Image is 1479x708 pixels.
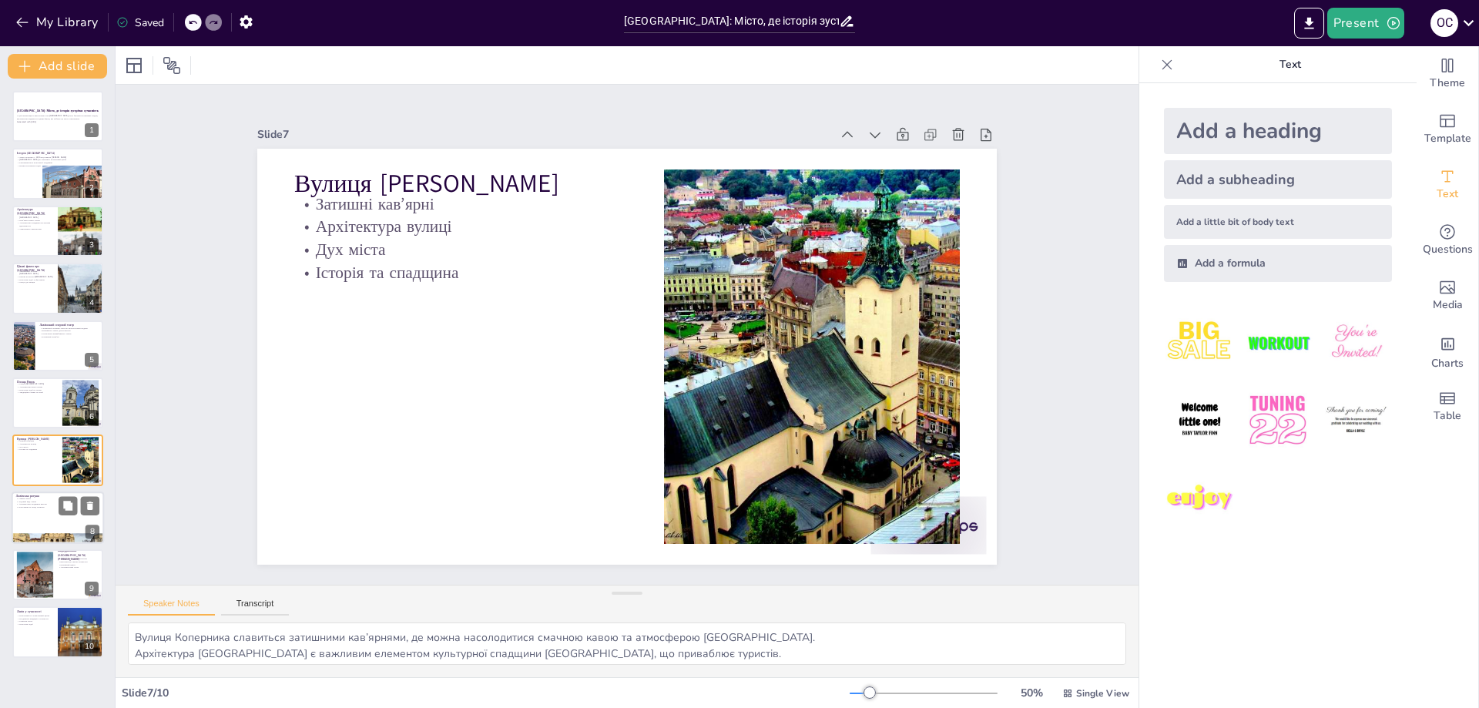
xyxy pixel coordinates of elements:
[17,614,53,617] p: Культурний та туристичний центр
[17,270,53,275] p: Трамвайний музей у [GEOGRAPHIC_DATA]
[17,161,99,164] p: Різноманітність культурної спадщини
[312,193,642,285] p: Історія та спадщина
[1294,8,1324,39] button: Export to PowerPoint
[1320,384,1392,456] img: 6.jpeg
[17,158,99,161] p: [GEOGRAPHIC_DATA] як торговий і культурний центр
[163,56,181,75] span: Position
[17,609,53,613] p: Львів у сучасності
[58,563,99,566] p: Релігійний центр
[322,148,652,240] p: Архітектура вулиці
[1164,463,1236,535] img: 7.jpeg
[305,55,869,188] div: Slide 7
[12,263,103,314] div: 4
[1320,307,1392,378] img: 3.jpeg
[12,606,103,657] div: 10
[16,500,99,503] p: Чудовий вид з вежі
[85,123,99,137] div: 1
[17,446,58,449] p: Дух міста
[58,549,99,562] p: Кафедральний [GEOGRAPHIC_DATA][PERSON_NAME]
[17,448,58,451] p: Історія та спадщина
[39,332,99,335] p: Туристична привабливість театру
[39,329,99,332] p: Важливість театру для культури
[86,525,99,539] div: 8
[17,109,99,113] strong: [GEOGRAPHIC_DATA]: Місто, де історія зустрічає сучасність
[1327,8,1404,39] button: Present
[17,115,99,120] p: У цій презентації я вам розкажу про [GEOGRAPHIC_DATA], його багатий історичний спадок, архітектур...
[221,599,290,616] button: Transcript
[17,391,58,394] p: Традиційні страви та музеї
[1242,307,1313,378] img: 2.jpeg
[17,383,58,386] p: Серце [GEOGRAPHIC_DATA]
[1417,379,1478,435] div: Add a table
[17,437,58,441] p: Вулиця [PERSON_NAME]
[17,207,53,216] p: Архітектура [GEOGRAPHIC_DATA]
[17,617,53,620] p: Поєднання традицій і сучасності
[330,100,662,203] p: Вулиця [PERSON_NAME]
[17,278,53,281] p: Культурні події та фестивалі
[58,561,99,564] p: Внесення до списку ЮНЕСКО
[12,91,103,142] div: 1
[12,10,105,35] button: My Library
[1242,384,1313,456] img: 5.jpeg
[17,227,53,230] p: Унікальність архітектури
[1417,268,1478,324] div: Add images, graphics, shapes or video
[1417,157,1478,213] div: Add text boxes
[17,440,58,443] p: Затишні кав’ярні
[17,622,53,626] p: Культурні події
[1417,102,1478,157] div: Add ready made slides
[17,222,53,227] p: Архітектурна спадщина як частина ідентичності
[17,443,58,446] p: Архітектура вулиці
[1423,241,1473,258] span: Questions
[85,468,99,482] div: 7
[17,385,58,388] p: Архітектурна краса площі
[1164,108,1392,154] div: Add a heading
[85,353,99,367] div: 5
[12,206,103,257] div: 3
[128,599,215,616] button: Speaker Notes
[624,10,839,32] input: Insert title
[17,164,99,167] p: Вплив історичних подій
[17,281,53,284] p: Місце для митців
[1417,46,1478,102] div: Change the overall theme
[1076,687,1129,700] span: Single View
[58,566,99,569] p: Архітектурний стиль
[80,639,99,653] div: 10
[1430,75,1465,92] span: Theme
[17,150,99,155] p: Історія [GEOGRAPHIC_DATA]
[58,558,99,561] p: Шедевр барокової архітектури
[12,320,103,371] div: 5
[59,496,77,515] button: Duplicate Slide
[85,582,99,596] div: 9
[1417,213,1478,268] div: Get real-time input from your audience
[85,296,99,310] div: 4
[317,171,647,263] p: Дух міста
[16,494,99,498] p: Львівська ратуша
[1164,245,1392,282] div: Add a formula
[17,213,53,219] p: Архітектурна різноманітність [GEOGRAPHIC_DATA]
[12,492,104,544] div: 8
[39,335,99,338] p: Розкішний інтер'єр
[16,505,99,508] p: Популярність серед туристів
[85,238,99,252] div: 3
[17,264,53,273] p: Цікаві факти про [GEOGRAPHIC_DATA]
[85,181,99,195] div: 2
[1164,384,1236,456] img: 4.jpeg
[12,435,103,485] div: 7
[17,219,53,222] p: Пам'ятки різних стилів
[81,496,99,515] button: Delete Slide
[1437,186,1458,203] span: Text
[122,53,146,78] div: Layout
[1434,408,1461,424] span: Table
[85,410,99,424] div: 6
[1164,307,1236,378] img: 1.jpeg
[12,148,103,199] div: 2
[39,327,99,330] p: Львівський оперний театр як архітектурний шедевр
[17,155,99,158] p: Львів засновано у 1256 році князем [PERSON_NAME]
[1430,8,1458,39] button: О С
[1417,324,1478,379] div: Add charts and graphs
[1164,160,1392,199] div: Add a subheading
[1431,355,1464,372] span: Charts
[16,497,99,500] p: Символ міста
[1430,9,1458,37] div: О С
[12,549,103,600] div: 9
